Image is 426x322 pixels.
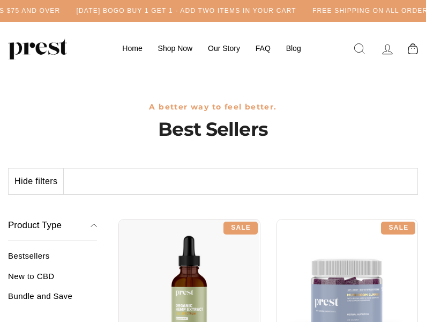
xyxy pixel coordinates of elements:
h1: Best Sellers [8,117,418,141]
a: Bestsellers [8,251,97,269]
img: PREST ORGANICS [8,38,67,60]
h5: [DATE] BOGO BUY 1 GET 1 - ADD TWO ITEMS IN YOUR CART [76,6,296,16]
a: Blog [280,38,308,59]
a: Shop Now [152,38,199,59]
a: Bundle and Save [8,291,97,309]
div: Sale [381,222,415,235]
a: Our Story [201,38,246,59]
button: Hide filters [9,169,64,194]
button: Product Type [8,211,97,241]
a: FAQ [249,38,277,59]
div: Sale [223,222,258,235]
a: New to CBD [8,272,97,289]
h3: A better way to feel better. [8,103,418,112]
ul: Primary [116,38,307,59]
a: Home [116,38,148,59]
